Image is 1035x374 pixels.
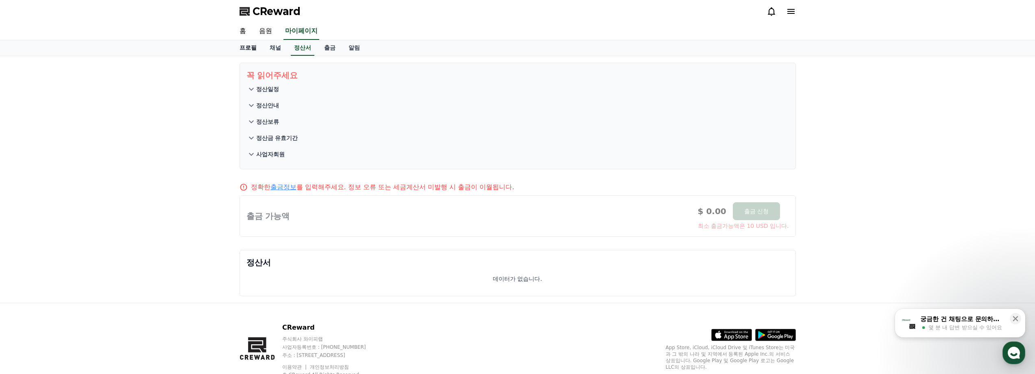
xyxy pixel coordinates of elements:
[282,336,381,342] p: 주식회사 와이피랩
[256,150,285,158] p: 사업자회원
[246,70,789,81] p: 꼭 읽어주세요
[282,344,381,350] p: 사업자등록번호 : [PHONE_NUMBER]
[26,270,31,277] span: 홈
[318,40,342,56] a: 출금
[256,85,279,93] p: 정산일정
[233,40,263,56] a: 프로필
[282,364,308,370] a: 이용약관
[246,97,789,114] button: 정산안내
[253,23,279,40] a: 음원
[283,23,319,40] a: 마이페이지
[342,40,366,56] a: 알림
[240,5,301,18] a: CReward
[126,270,135,277] span: 설정
[256,118,279,126] p: 정산보류
[246,257,789,268] p: 정산서
[253,5,301,18] span: CReward
[270,183,296,191] a: 출금정보
[246,146,789,162] button: 사업자회원
[282,352,381,359] p: 주소 : [STREET_ADDRESS]
[291,40,314,56] a: 정산서
[246,114,789,130] button: 정산보류
[233,23,253,40] a: 홈
[310,364,349,370] a: 개인정보처리방침
[263,40,288,56] a: 채널
[251,182,514,192] p: 정확한 를 입력해주세요. 정보 오류 또는 세금계산서 미발행 시 출금이 이월됩니다.
[256,134,298,142] p: 정산금 유효기간
[246,81,789,97] button: 정산일정
[105,258,156,278] a: 설정
[256,101,279,109] p: 정산안내
[74,271,84,277] span: 대화
[282,323,381,332] p: CReward
[246,130,789,146] button: 정산금 유효기간
[493,275,542,283] p: 데이터가 없습니다.
[666,344,796,370] p: App Store, iCloud, iCloud Drive 및 iTunes Store는 미국과 그 밖의 나라 및 지역에서 등록된 Apple Inc.의 서비스 상표입니다. Goo...
[54,258,105,278] a: 대화
[2,258,54,278] a: 홈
